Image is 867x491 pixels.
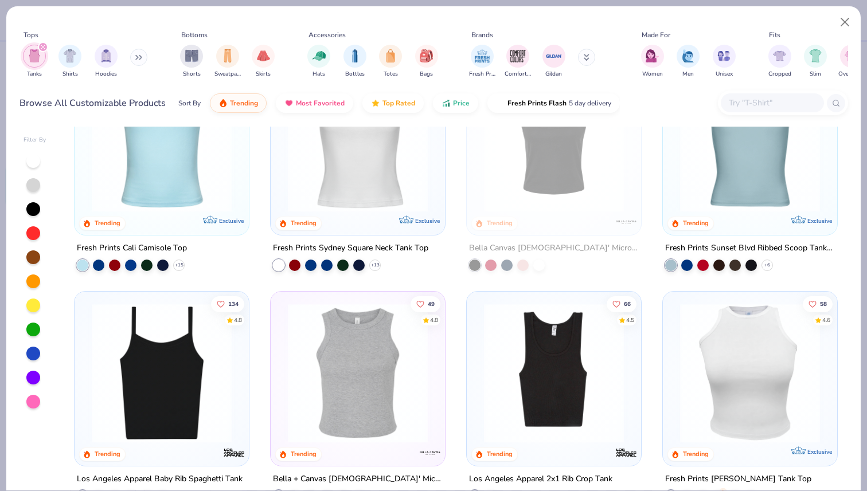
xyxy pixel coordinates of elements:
img: Los Angeles Apparel logo [615,441,638,463]
div: 4.5 [626,316,634,324]
img: 63ed7c8a-03b3-4701-9f69-be4b1adc9c5f [433,72,585,212]
img: cbf11e79-2adf-4c6b-b19e-3da42613dd1b [86,303,237,443]
div: Tops [24,30,38,40]
div: filter for Slim [804,45,827,78]
span: Exclusive [807,447,831,455]
img: babdc877-5b71-4637-b930-aa0e5ad35ba9 [629,303,780,443]
img: trending.gif [218,99,228,108]
img: Comfort Colors Image [509,48,526,65]
span: + 15 [175,262,183,269]
img: 80dc4ece-0e65-4f15-94a6-2a872a258fbd [629,72,780,212]
span: Trending [230,99,258,108]
img: Hoodies Image [100,49,112,62]
span: Women [642,70,663,78]
span: Exclusive [219,217,244,225]
img: Sweatpants Image [221,49,234,62]
img: Shirts Image [64,49,77,62]
button: filter button [180,45,203,78]
div: Accessories [308,30,346,40]
img: Skirts Image [257,49,270,62]
button: filter button [214,45,241,78]
img: Women Image [646,49,659,62]
span: Price [453,99,470,108]
span: Bottles [345,70,365,78]
div: Made For [642,30,670,40]
div: Bella + Canvas [DEMOGRAPHIC_DATA]' Micro Ribbed Racerback Tank [273,472,443,486]
img: 8af284bf-0d00-45ea-9003-ce4b9a3194ad [478,72,630,212]
span: Men [682,70,694,78]
button: Fresh Prints Flash5 day delivery [487,93,620,113]
span: Most Favorited [296,99,345,108]
span: + 6 [764,262,770,269]
span: Gildan [545,70,562,78]
img: Cropped Image [773,49,786,62]
div: Fits [769,30,780,40]
button: filter button [713,45,736,78]
button: filter button [677,45,700,78]
img: flash.gif [496,99,505,108]
span: Oversized [838,70,864,78]
button: filter button [469,45,495,78]
span: Fresh Prints Flash [507,99,567,108]
span: 66 [624,301,631,307]
button: Like [212,296,245,312]
div: filter for Women [641,45,664,78]
button: Close [834,11,856,33]
button: Price [433,93,478,113]
span: Shirts [63,70,78,78]
div: Brands [471,30,493,40]
button: filter button [415,45,438,78]
button: filter button [252,45,275,78]
button: filter button [542,45,565,78]
div: filter for Comfort Colors [505,45,531,78]
span: Sweatpants [214,70,241,78]
img: 72ba704f-09a2-4d3f-9e57-147d586207a1 [674,303,826,443]
div: filter for Men [677,45,700,78]
div: Fresh Prints Sydney Square Neck Tank Top [273,241,428,256]
button: filter button [641,45,664,78]
button: filter button [307,45,330,78]
div: filter for Bottles [343,45,366,78]
span: Slim [810,70,821,78]
div: filter for Cropped [768,45,791,78]
img: a25d9891-da96-49f3-a35e-76288174bf3a [86,72,237,212]
div: filter for Totes [379,45,402,78]
button: Like [411,296,440,312]
img: Tanks Image [28,49,41,62]
span: Fresh Prints [469,70,495,78]
img: Bags Image [420,49,432,62]
div: Fresh Prints Sunset Blvd Ribbed Scoop Tank Top [665,241,835,256]
div: filter for Bags [415,45,438,78]
div: 4.8 [235,316,243,324]
span: 58 [820,301,827,307]
button: filter button [23,45,46,78]
span: 134 [229,301,239,307]
span: Comfort Colors [505,70,531,78]
span: 5 day delivery [569,97,611,110]
span: Skirts [256,70,271,78]
img: Totes Image [384,49,397,62]
img: 52992e4f-a45f-431a-90ff-fda9c8197133 [282,303,433,443]
img: most_fav.gif [284,99,294,108]
img: TopRated.gif [371,99,380,108]
img: Los Angeles Apparel logo [222,441,245,463]
div: Bella Canvas [DEMOGRAPHIC_DATA]' Micro Ribbed Scoop Tank [469,241,639,256]
button: Like [803,296,833,312]
div: 4.8 [430,316,438,324]
img: Bella + Canvas logo [419,441,442,463]
span: Unisex [716,70,733,78]
img: Slim Image [809,49,822,62]
div: Sort By [178,98,201,108]
img: Bella + Canvas logo [615,210,638,233]
span: Hoodies [95,70,117,78]
div: filter for Oversized [838,45,864,78]
button: filter button [804,45,827,78]
span: 49 [428,301,435,307]
input: Try "T-Shirt" [728,96,816,109]
span: Cropped [768,70,791,78]
img: Shorts Image [185,49,198,62]
span: Exclusive [807,217,831,225]
div: Bottoms [181,30,208,40]
div: filter for Skirts [252,45,275,78]
div: Los Angeles Apparel 2x1 Rib Crop Tank [469,472,612,486]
